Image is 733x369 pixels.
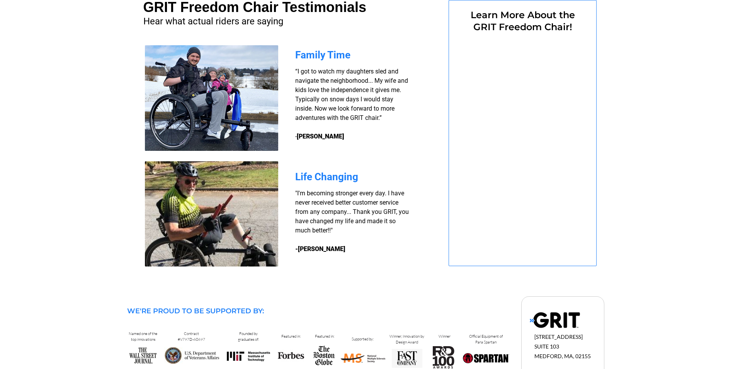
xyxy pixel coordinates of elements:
[295,68,408,140] span: “I got to watch my daughters sled and navigate the neighborhood... My wife and kids love the inde...
[315,334,334,339] span: Featured in:
[462,38,583,96] iframe: Form 0
[295,245,345,253] strong: -[PERSON_NAME]
[297,133,344,140] strong: [PERSON_NAME]
[352,337,374,342] span: Supported by:
[127,307,264,315] span: WE'RE PROUD TO BE SUPPORTED BY:
[295,171,358,183] span: Life Changing
[534,333,583,340] span: [STREET_ADDRESS]
[295,49,350,61] span: Family Time
[129,331,157,342] span: Named one of the top innovations
[439,334,451,339] span: Winner
[295,190,409,234] span: "I'm becoming stronger every day. I have never received better customer service from any company....
[143,16,283,27] span: Hear what actual riders are saying
[238,331,259,342] span: Founded by graduates of:
[281,334,301,339] span: Featured in:
[389,334,424,345] span: Winner, Innovation by Design Award
[178,331,205,342] span: Contract #V797D-60697
[534,343,559,350] span: SUITE 103
[469,334,503,345] span: Official Equipment of Para Spartan
[471,9,575,32] span: Learn More About the GRIT Freedom Chair!
[534,353,591,359] span: MEDFORD, MA, 02155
